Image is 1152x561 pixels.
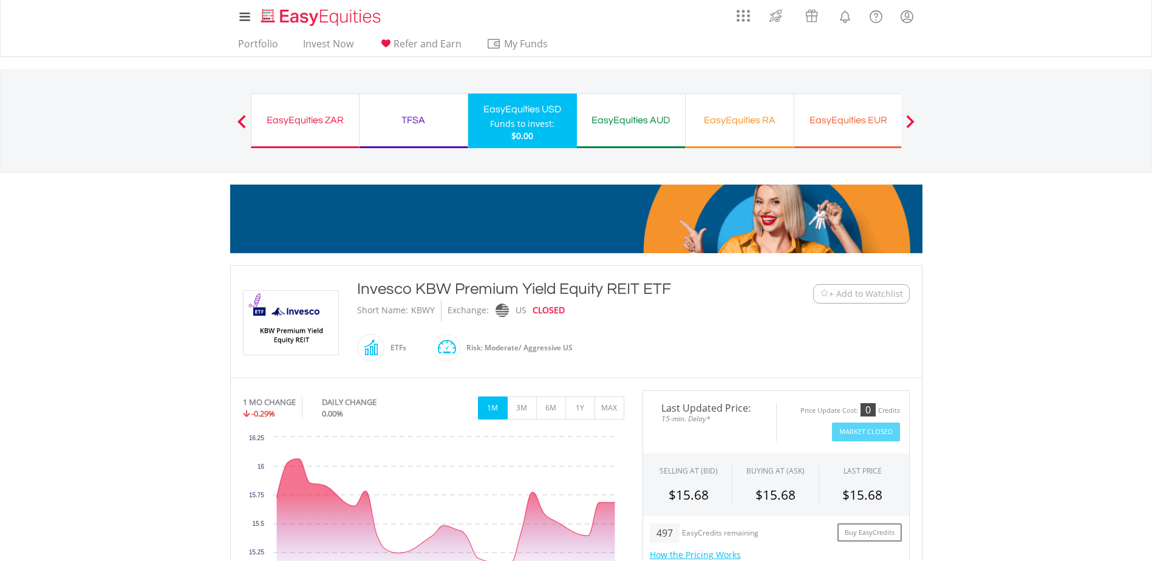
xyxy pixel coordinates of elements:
[373,38,466,56] a: Refer and Earn
[595,396,624,420] button: MAX
[245,291,336,355] img: EQU.US.KBWY.png
[357,278,738,300] div: Invesco KBW Premium Yield Equity REIT ETF
[652,413,767,424] span: 15-min. Delay*
[755,486,796,503] span: $15.68
[536,396,566,420] button: 6M
[243,396,296,408] div: 1 MO CHANGE
[486,36,566,52] span: My Funds
[832,423,900,441] button: Market Closed
[802,112,895,129] div: EasyEquities EUR
[256,3,386,27] a: Home page
[830,3,861,27] a: Notifications
[650,549,741,560] a: How the Pricing Works
[298,38,358,56] a: Invest Now
[533,300,565,321] div: CLOSED
[844,466,882,476] div: LAST PRICE
[800,406,858,415] div: Price Update Cost:
[861,3,891,27] a: FAQ's and Support
[233,38,283,56] a: Portfolio
[898,121,922,133] button: Next
[650,523,680,543] div: 497
[322,408,343,419] span: 0.00%
[384,333,406,362] div: ETFs
[230,121,254,133] button: Previous
[357,300,408,321] div: Short Name:
[794,3,830,25] a: Vouchers
[820,289,829,298] img: Watchlist
[829,288,903,300] span: + Add to Watchlist
[766,6,786,25] img: thrive-v2.svg
[495,304,508,318] img: nasdaq.png
[891,3,922,30] a: My Profile
[259,7,386,27] img: EasyEquities_Logo.png
[565,396,595,420] button: 1Y
[746,466,805,476] span: BUYING AT (ASK)
[322,396,417,408] div: DAILY CHANGE
[584,112,678,129] div: EasyEquities AUD
[230,185,922,253] img: EasyMortage Promotion Banner
[248,549,264,556] text: 15.25
[802,6,822,25] img: vouchers-v2.svg
[842,486,882,503] span: $15.68
[248,435,264,441] text: 16.25
[516,300,527,321] div: US
[861,403,876,416] div: 0
[837,523,902,542] a: Buy EasyCredits
[460,333,573,362] div: Risk: Moderate/ Aggressive US
[367,112,460,129] div: TFSA
[257,463,264,470] text: 16
[652,403,767,413] span: Last Updated Price:
[394,37,462,50] span: Refer and Earn
[669,486,709,503] span: $15.68
[507,396,537,420] button: 3M
[248,492,264,498] text: 15.75
[478,396,508,420] button: 1M
[475,101,570,118] div: EasyEquities USD
[252,520,264,527] text: 15.5
[878,406,900,415] div: Credits
[259,112,352,129] div: EasyEquities ZAR
[490,118,554,130] div: Funds to invest:
[737,9,750,22] img: grid-menu-icon.svg
[411,300,435,321] div: KBWY
[729,3,758,22] a: AppsGrid
[682,529,758,539] div: EasyCredits remaining
[251,408,275,419] span: -0.29%
[813,284,910,304] button: Watchlist + Add to Watchlist
[448,300,489,321] div: Exchange:
[693,112,786,129] div: EasyEquities RA
[511,130,533,141] span: $0.00
[660,466,718,476] div: SELLING AT (BID)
